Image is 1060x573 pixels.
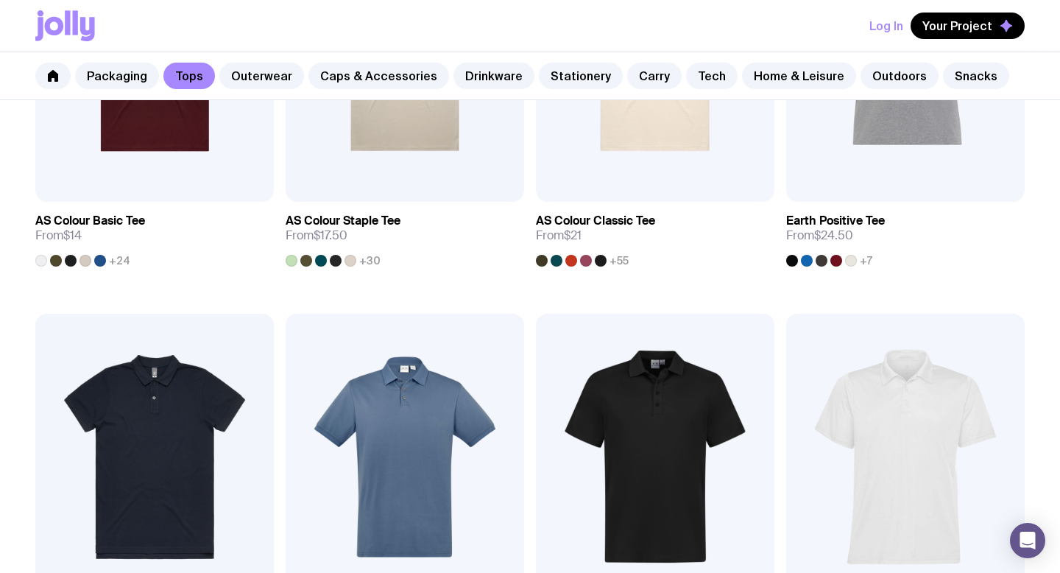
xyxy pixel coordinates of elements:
[536,228,582,243] span: From
[359,255,381,267] span: +30
[609,255,629,267] span: +55
[63,228,82,243] span: $14
[286,214,400,228] h3: AS Colour Staple Tee
[922,18,992,33] span: Your Project
[564,228,582,243] span: $21
[286,228,347,243] span: From
[627,63,682,89] a: Carry
[943,63,1009,89] a: Snacks
[686,63,738,89] a: Tech
[742,63,856,89] a: Home & Leisure
[1010,523,1045,558] div: Open Intercom Messenger
[786,214,885,228] h3: Earth Positive Tee
[860,255,872,267] span: +7
[786,228,853,243] span: From
[308,63,449,89] a: Caps & Accessories
[536,214,655,228] h3: AS Colour Classic Tee
[35,202,274,267] a: AS Colour Basic TeeFrom$14+24
[869,13,903,39] button: Log In
[861,63,939,89] a: Outdoors
[35,228,82,243] span: From
[814,228,853,243] span: $24.50
[786,202,1025,267] a: Earth Positive TeeFrom$24.50+7
[453,63,534,89] a: Drinkware
[536,202,774,267] a: AS Colour Classic TeeFrom$21+55
[539,63,623,89] a: Stationery
[911,13,1025,39] button: Your Project
[286,202,524,267] a: AS Colour Staple TeeFrom$17.50+30
[75,63,159,89] a: Packaging
[314,228,347,243] span: $17.50
[163,63,215,89] a: Tops
[35,214,145,228] h3: AS Colour Basic Tee
[109,255,130,267] span: +24
[219,63,304,89] a: Outerwear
